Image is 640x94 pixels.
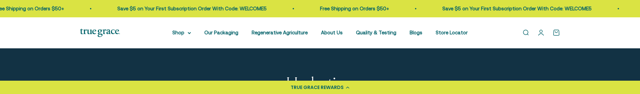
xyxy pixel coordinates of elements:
a: Store Locator [436,30,468,35]
summary: Shop [172,29,191,37]
a: Free Shipping on Orders $50+ [318,6,387,11]
div: TRUE GRACE REWARDS [291,84,344,91]
p: Save $5 on Your First Subscription Order With Code: WELCOME5 [116,5,265,13]
p: Hydration [286,75,354,93]
a: Blogs [410,30,422,35]
a: Regenerative Agriculture [252,30,308,35]
a: Our Packaging [204,30,238,35]
a: About Us [321,30,343,35]
a: Quality & Testing [356,30,396,35]
p: Save $5 on Your First Subscription Order With Code: WELCOME5 [441,5,590,13]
